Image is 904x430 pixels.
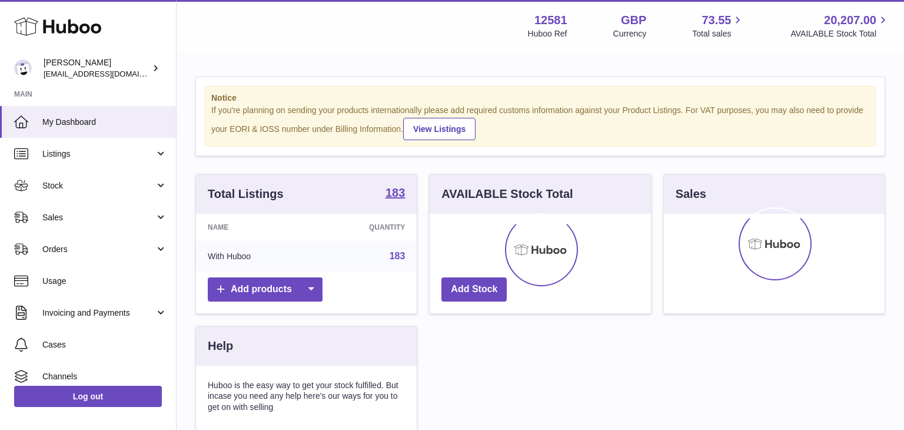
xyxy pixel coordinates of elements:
[208,380,405,414] p: Huboo is the easy way to get your stock fulfilled. But incase you need any help here's our ways f...
[313,214,417,241] th: Quantity
[676,186,706,202] h3: Sales
[702,12,731,28] span: 73.55
[528,28,567,39] div: Huboo Ref
[790,12,890,39] a: 20,207.00 AVAILABLE Stock Total
[534,12,567,28] strong: 12581
[42,117,167,128] span: My Dashboard
[44,57,149,80] div: [PERSON_NAME]
[14,59,32,77] img: ibrewis@drink-trip.com
[14,386,162,407] a: Log out
[441,277,507,302] a: Add Stock
[390,251,406,261] a: 183
[790,28,890,39] span: AVAILABLE Stock Total
[403,118,476,140] a: View Listings
[211,105,869,140] div: If you're planning on sending your products internationally please add required customs informati...
[42,339,167,350] span: Cases
[42,244,155,255] span: Orders
[441,186,573,202] h3: AVAILABLE Stock Total
[196,214,313,241] th: Name
[42,371,167,382] span: Channels
[385,187,405,201] a: 183
[42,212,155,223] span: Sales
[44,69,173,78] span: [EMAIL_ADDRESS][DOMAIN_NAME]
[824,12,876,28] span: 20,207.00
[692,12,745,39] a: 73.55 Total sales
[42,276,167,287] span: Usage
[208,338,233,354] h3: Help
[385,187,405,199] strong: 183
[208,277,323,302] a: Add products
[208,186,284,202] h3: Total Listings
[692,28,745,39] span: Total sales
[196,241,313,272] td: With Huboo
[42,180,155,191] span: Stock
[42,148,155,160] span: Listings
[621,12,646,28] strong: GBP
[42,307,155,319] span: Invoicing and Payments
[211,92,869,104] strong: Notice
[613,28,647,39] div: Currency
